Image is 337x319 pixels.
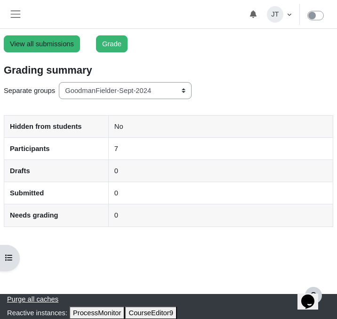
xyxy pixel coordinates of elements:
[108,159,333,182] td: 0
[108,115,333,137] td: No
[108,137,333,159] td: 7
[4,64,333,76] h3: Grading summary
[4,159,109,182] th: Drafts
[4,85,55,96] label: Separate groups
[4,115,109,137] th: Hidden from students
[7,295,58,303] a: Purge all caches
[4,35,80,52] a: View all submissions
[4,204,109,227] th: Needs grading
[4,182,109,204] th: Submitted
[4,137,109,159] th: Participants
[297,281,328,310] iframe: chat widget
[96,35,128,52] a: Grade
[108,182,333,204] td: 0
[267,6,283,23] span: JT
[108,204,333,227] td: 0
[249,10,257,18] i: Toggle notifications menu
